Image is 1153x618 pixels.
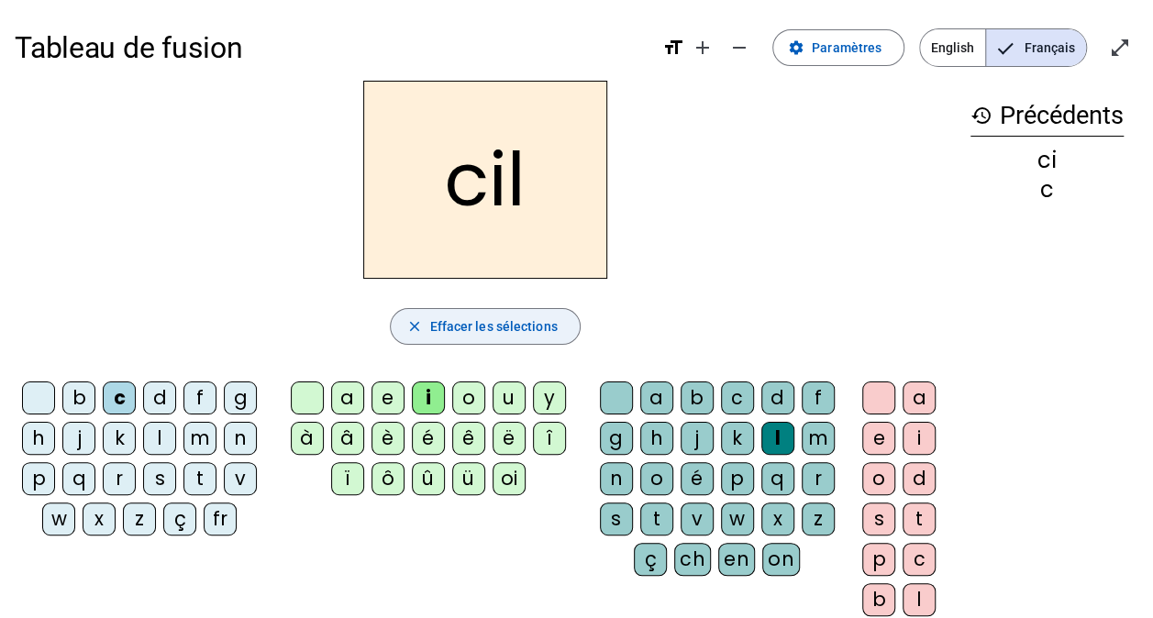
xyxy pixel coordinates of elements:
div: s [600,502,633,535]
div: c [103,381,136,414]
div: oi [493,462,526,495]
mat-button-toggle-group: Language selection [919,28,1087,67]
div: é [681,462,714,495]
div: s [143,462,176,495]
div: ç [163,502,196,535]
div: x [83,502,116,535]
span: English [920,29,985,66]
div: c [721,381,754,414]
h2: cil [363,81,607,279]
div: d [143,381,176,414]
div: n [600,462,633,495]
div: z [802,502,835,535]
div: i [412,381,445,414]
div: b [681,381,714,414]
div: g [600,422,633,455]
div: j [62,422,95,455]
div: v [224,462,257,495]
div: a [903,381,936,414]
div: o [862,462,895,495]
div: ç [634,543,667,576]
div: v [681,502,714,535]
div: h [22,422,55,455]
div: ô [371,462,405,495]
div: â [331,422,364,455]
div: s [862,502,895,535]
div: en [718,543,755,576]
div: m [183,422,216,455]
div: o [452,381,485,414]
h3: Précédents [970,95,1124,137]
div: û [412,462,445,495]
div: m [802,422,835,455]
div: î [533,422,566,455]
div: y [533,381,566,414]
div: ë [493,422,526,455]
div: z [123,502,156,535]
div: t [903,502,936,535]
div: l [903,583,936,616]
button: Paramètres [772,29,904,66]
div: t [183,462,216,495]
div: r [103,462,136,495]
div: p [22,462,55,495]
div: q [62,462,95,495]
div: l [143,422,176,455]
div: p [721,462,754,495]
div: c [970,179,1124,201]
div: on [762,543,800,576]
mat-icon: open_in_full [1109,37,1131,59]
div: i [903,422,936,455]
mat-icon: format_size [662,37,684,59]
div: b [862,583,895,616]
div: d [761,381,794,414]
div: u [493,381,526,414]
div: é [412,422,445,455]
div: e [862,422,895,455]
div: n [224,422,257,455]
button: Effacer les sélections [390,308,580,345]
div: ü [452,462,485,495]
mat-icon: settings [788,39,804,56]
div: f [183,381,216,414]
div: à [291,422,324,455]
div: t [640,502,673,535]
button: Diminuer la taille de la police [721,29,758,66]
mat-icon: close [405,318,422,335]
div: ch [674,543,711,576]
mat-icon: remove [728,37,750,59]
div: e [371,381,405,414]
span: Paramètres [812,37,881,59]
mat-icon: history [970,105,992,127]
div: w [721,502,754,535]
div: b [62,381,95,414]
div: x [761,502,794,535]
div: q [761,462,794,495]
div: l [761,422,794,455]
div: h [640,422,673,455]
div: ï [331,462,364,495]
div: f [802,381,835,414]
div: c [903,543,936,576]
div: p [862,543,895,576]
div: k [103,422,136,455]
div: r [802,462,835,495]
div: o [640,462,673,495]
button: Augmenter la taille de la police [684,29,721,66]
div: w [42,502,75,535]
div: j [681,422,714,455]
span: Effacer les sélections [429,315,557,337]
div: d [903,462,936,495]
span: Français [986,29,1086,66]
button: Entrer en plein écran [1102,29,1138,66]
div: a [331,381,364,414]
div: a [640,381,673,414]
div: è [371,422,405,455]
div: g [224,381,257,414]
h1: Tableau de fusion [15,18,648,77]
div: ê [452,422,485,455]
div: k [721,422,754,455]
mat-icon: add [692,37,714,59]
div: fr [204,502,237,535]
div: ci [970,149,1124,171]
